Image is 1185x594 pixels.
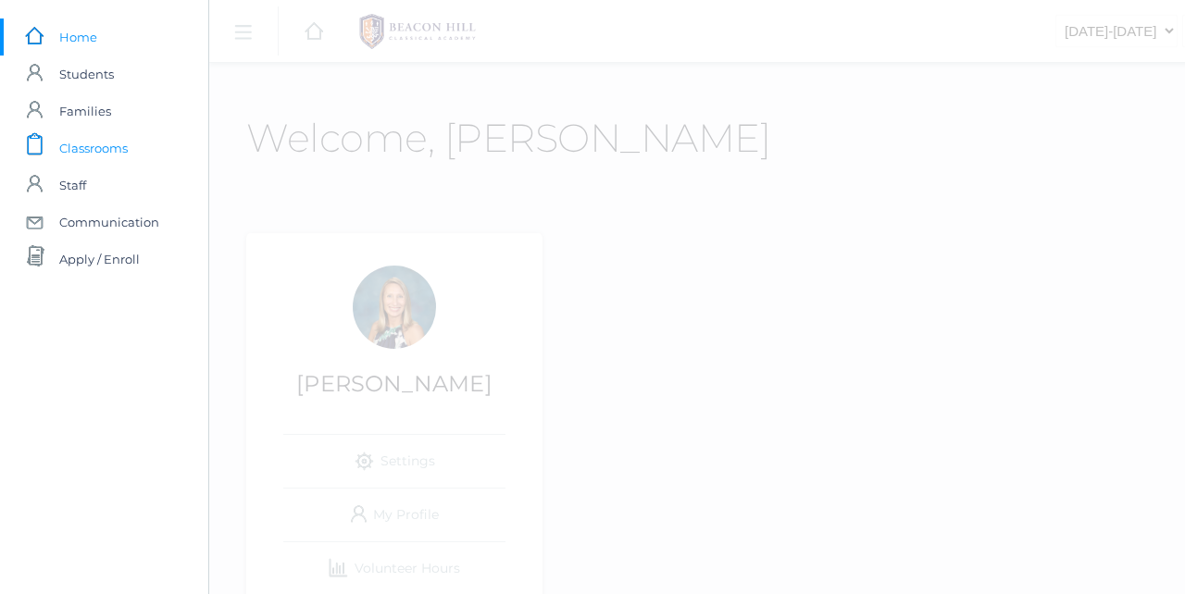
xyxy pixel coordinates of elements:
span: Home [59,19,97,56]
span: Staff [59,167,86,204]
span: Families [59,93,111,130]
span: Students [59,56,114,93]
span: Apply / Enroll [59,241,140,278]
span: Communication [59,204,159,241]
span: Classrooms [59,130,128,167]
